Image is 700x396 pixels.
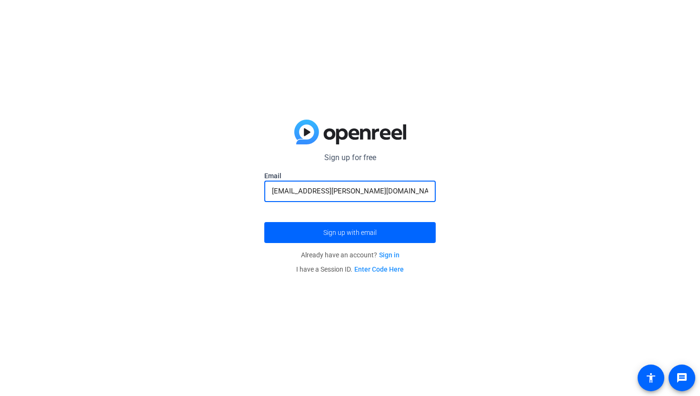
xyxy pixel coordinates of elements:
span: I have a Session ID. [296,265,404,273]
button: Sign up with email [264,222,436,243]
a: Enter Code Here [354,265,404,273]
input: Enter Email Address [272,185,428,197]
p: Sign up for free [264,152,436,163]
mat-icon: accessibility [645,372,657,384]
a: Sign in [379,251,400,259]
span: Already have an account? [301,251,400,259]
label: Email [264,171,436,181]
mat-icon: message [676,372,688,384]
img: blue-gradient.svg [294,120,406,144]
